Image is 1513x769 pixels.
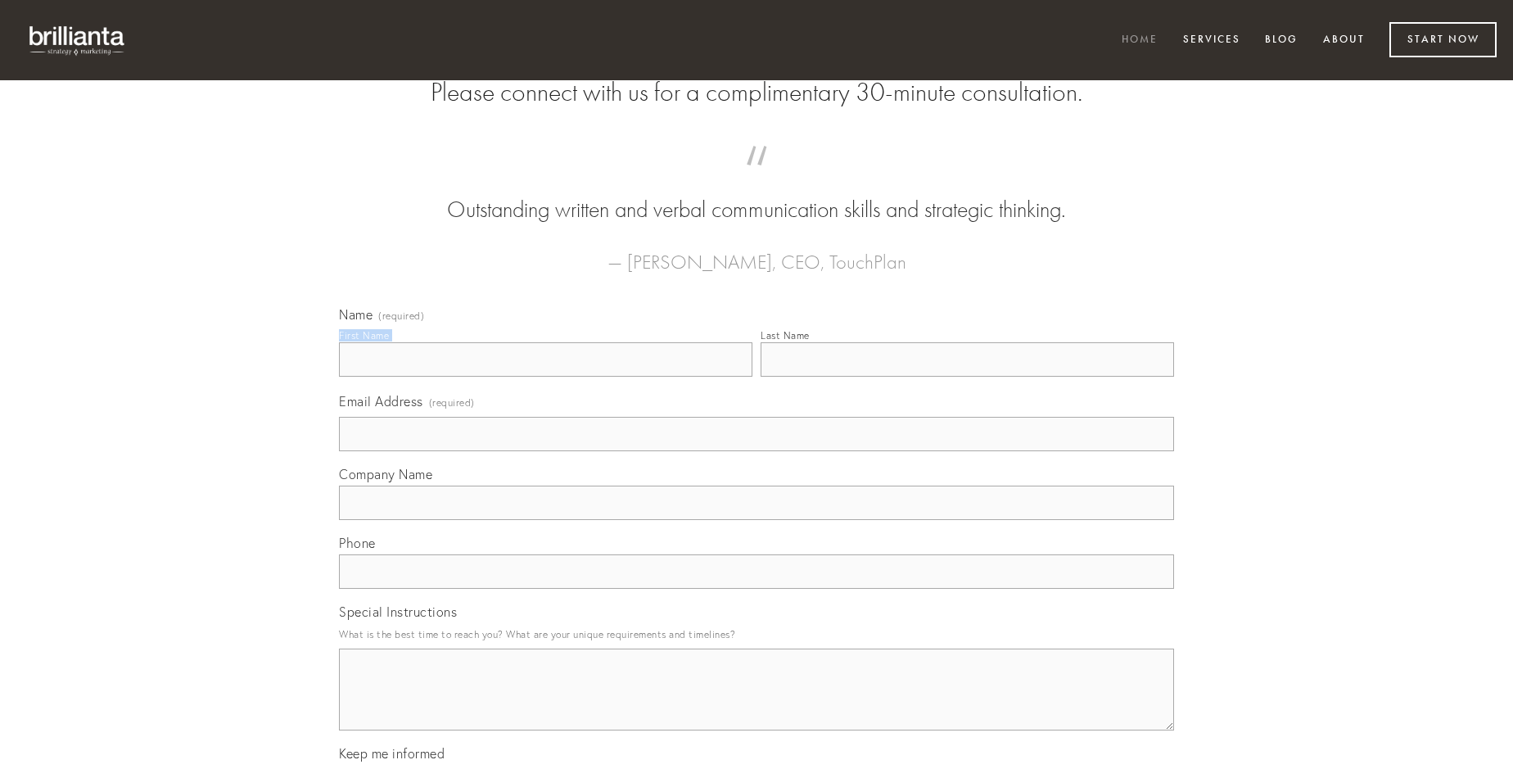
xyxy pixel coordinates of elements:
[365,162,1148,226] blockquote: Outstanding written and verbal communication skills and strategic thinking.
[378,311,424,321] span: (required)
[339,745,445,762] span: Keep me informed
[339,393,423,409] span: Email Address
[16,16,139,64] img: brillianta - research, strategy, marketing
[365,226,1148,278] figcaption: — [PERSON_NAME], CEO, TouchPlan
[339,623,1174,645] p: What is the best time to reach you? What are your unique requirements and timelines?
[365,162,1148,194] span: “
[339,306,373,323] span: Name
[339,604,457,620] span: Special Instructions
[339,77,1174,108] h2: Please connect with us for a complimentary 30-minute consultation.
[339,466,432,482] span: Company Name
[1172,27,1251,54] a: Services
[1312,27,1375,54] a: About
[1111,27,1168,54] a: Home
[761,329,810,342] div: Last Name
[339,329,389,342] div: First Name
[429,391,475,414] span: (required)
[1389,22,1497,57] a: Start Now
[339,535,376,551] span: Phone
[1254,27,1308,54] a: Blog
